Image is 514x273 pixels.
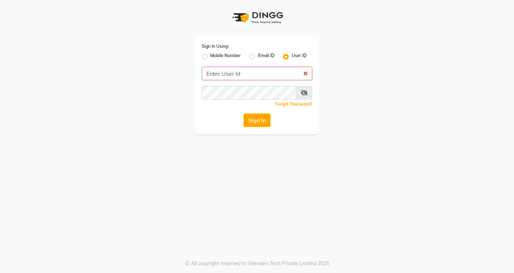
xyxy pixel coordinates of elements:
[202,86,296,100] input: Username
[292,52,307,61] label: User ID
[258,52,274,61] label: Email ID
[202,43,229,50] label: Sign In Using:
[210,52,241,61] label: Mobile Number
[228,7,286,28] img: logo1.svg
[275,101,312,107] a: Forgot Password?
[202,67,312,80] input: Username
[243,113,271,127] button: Sign In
